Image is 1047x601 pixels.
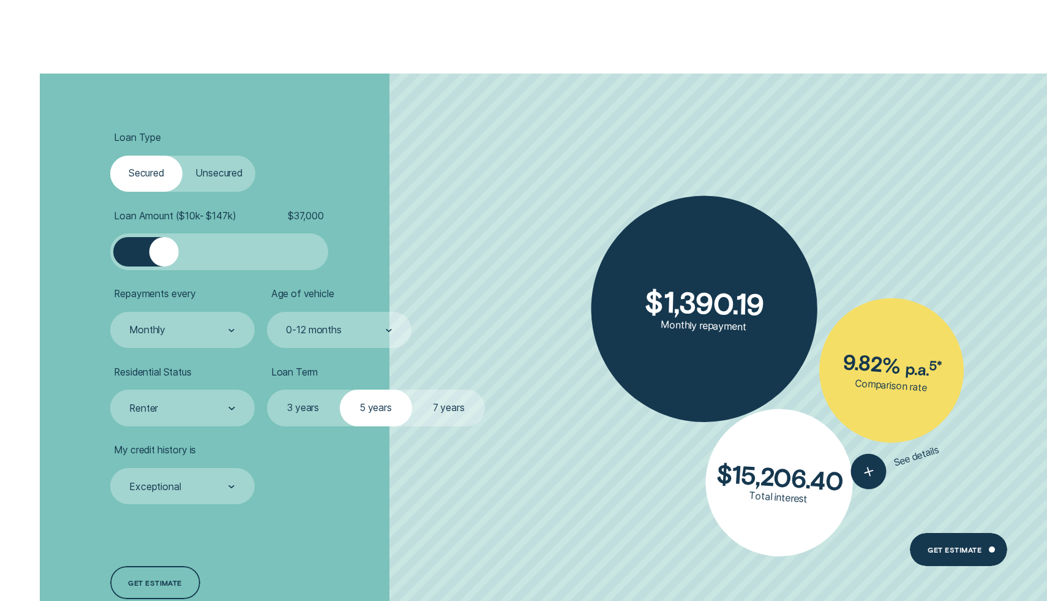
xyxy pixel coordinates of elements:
[910,533,1007,565] a: Get Estimate
[412,390,485,426] label: 7 years
[288,210,324,222] span: $ 37,000
[114,288,195,300] span: Repayments every
[286,325,341,337] div: 0-12 months
[271,288,334,300] span: Age of vehicle
[114,132,161,144] span: Loan Type
[114,366,191,379] span: Residential Status
[267,390,340,426] label: 3 years
[893,444,940,469] span: See details
[110,156,183,192] label: Secured
[129,325,165,337] div: Monthly
[182,156,255,192] label: Unsecured
[340,390,413,426] label: 5 years
[847,433,944,494] button: See details
[271,366,318,379] span: Loan Term
[129,481,181,493] div: Exceptional
[129,403,158,415] div: Renter
[114,444,196,456] span: My credit history is
[114,210,236,222] span: Loan Amount ( $10k - $147k )
[110,566,200,599] a: Get estimate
